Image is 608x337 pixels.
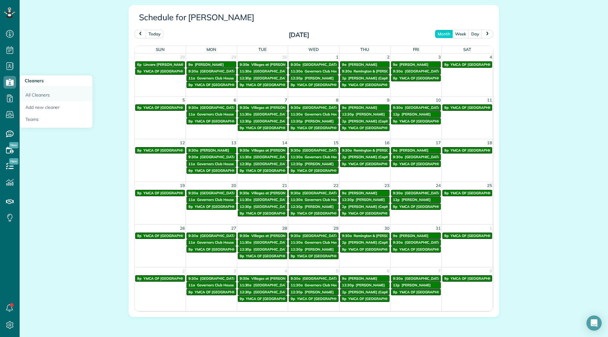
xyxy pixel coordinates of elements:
[297,168,351,173] span: YMCA OF [GEOGRAPHIC_DATA]
[399,148,428,153] span: [PERSON_NAME]
[342,197,354,202] span: 12:30p
[240,148,250,153] span: 9:30a
[188,69,198,73] span: 9:30a
[342,162,346,166] span: 9p
[442,190,492,196] a: 9p YMCA OF [GEOGRAPHIC_DATA]
[291,105,301,110] span: 9:30a
[188,234,198,238] span: 9:30a
[340,82,390,88] a: 9p YMCA OF [GEOGRAPHIC_DATA]
[187,246,236,253] a: 9p YMCA OF [GEOGRAPHIC_DATA]
[354,148,405,153] span: Remington & [PERSON_NAME]
[240,234,250,238] span: 9:30a
[289,154,339,160] a: 11:30a Governors Club House
[240,162,252,166] span: 12:30p
[188,62,193,67] span: 9a
[391,111,441,117] a: 12p [PERSON_NAME]
[342,234,352,238] span: 9:30a
[340,210,390,216] a: 9p YMCA OF [GEOGRAPHIC_DATA]
[393,112,400,116] span: 12p
[340,68,390,74] a: 9:30a Remington & [PERSON_NAME]
[289,125,339,131] a: 9p YMCA OF [GEOGRAPHIC_DATA]
[399,162,453,166] span: YMCA OF [GEOGRAPHIC_DATA]
[195,168,249,173] span: YMCA OF [GEOGRAPHIC_DATA]
[289,190,339,196] a: 9:30a [GEOGRAPHIC_DATA]
[291,76,303,80] span: 12:30p
[393,162,397,166] span: 9p
[143,69,197,73] span: YMCA OF [GEOGRAPHIC_DATA]
[20,101,92,114] a: Add new cleaner
[444,191,449,195] span: 9p
[200,155,237,159] span: [GEOGRAPHIC_DATA]
[305,76,334,80] span: [PERSON_NAME]
[391,190,441,196] a: 9:30a [GEOGRAPHIC_DATA]
[305,119,334,123] span: [PERSON_NAME]
[291,211,295,215] span: 9p
[240,83,244,87] span: 9p
[187,161,236,167] a: 11a Governors Club House
[135,61,185,68] a: 6p Lincare [PERSON_NAME] Locartion
[251,62,336,67] span: Villages at [PERSON_NAME][GEOGRAPHIC_DATA]
[135,68,185,74] a: 9p YMCA OF [GEOGRAPHIC_DATA]
[348,76,418,80] span: [PERSON_NAME] (Capitol Grange NO. 18)
[442,104,492,111] a: 9p YMCA OF [GEOGRAPHIC_DATA]
[340,246,390,253] a: 9p YMCA OF [GEOGRAPHIC_DATA]
[399,62,428,67] span: [PERSON_NAME]
[289,167,339,174] a: 9p YMCA OF [GEOGRAPHIC_DATA]
[452,30,469,38] button: week
[251,105,336,110] span: Villages at [PERSON_NAME][GEOGRAPHIC_DATA]
[342,105,346,110] span: 9a
[391,154,441,160] a: 9:30a [GEOGRAPHIC_DATA]
[289,111,339,117] a: 11:30a Governors Club House
[289,68,339,74] a: 11:30a Governors Club House
[342,62,346,67] span: 9a
[442,147,492,153] a: 9p YMCA OF [GEOGRAPHIC_DATA]
[393,204,397,209] span: 9p
[291,240,303,245] span: 11:30a
[240,119,252,123] span: 12:30p
[348,105,377,110] span: [PERSON_NAME]
[188,240,195,245] span: 11a
[391,203,441,210] a: 9p YMCA OF [GEOGRAPHIC_DATA]
[238,161,288,167] a: 12:30p [GEOGRAPHIC_DATA]
[197,240,234,245] span: Governors Club House
[340,233,390,239] a: 9:30a Remington & [PERSON_NAME]
[342,155,346,159] span: 2p
[291,126,295,130] span: 9p
[253,204,290,209] span: [GEOGRAPHIC_DATA]
[238,197,288,203] a: 11:30a [GEOGRAPHIC_DATA]
[187,104,236,111] a: 9:30a [GEOGRAPHIC_DATA]
[302,62,339,67] span: [GEOGRAPHIC_DATA]
[187,239,236,246] a: 11a Governors Club House
[393,234,397,238] span: 9a
[143,148,197,153] span: YMCA OF [GEOGRAPHIC_DATA]
[340,239,390,246] a: 2p [PERSON_NAME] (Capitol Grange NO. 18)
[289,203,339,210] a: 12:30p [PERSON_NAME]
[188,105,198,110] span: 9:30a
[195,83,249,87] span: YMCA OF [GEOGRAPHIC_DATA]
[305,197,341,202] span: Governors Club House
[188,162,195,166] span: 11a
[399,204,453,209] span: YMCA OF [GEOGRAPHIC_DATA]
[468,30,482,38] button: day
[240,105,250,110] span: 9:30a
[240,211,244,215] span: 9p
[291,155,303,159] span: 11:30a
[451,105,504,110] span: YMCA OF [GEOGRAPHIC_DATA]
[240,112,252,116] span: 11:30a
[348,204,418,209] span: [PERSON_NAME] (Capitol Grange NO. 18)
[340,197,390,203] a: 12:30p [PERSON_NAME]
[253,247,290,252] span: [GEOGRAPHIC_DATA]
[143,191,197,195] span: YMCA OF [GEOGRAPHIC_DATA]
[291,168,295,173] span: 9p
[444,62,449,67] span: 9p
[291,69,303,73] span: 11:30a
[297,211,351,215] span: YMCA OF [GEOGRAPHIC_DATA]
[238,68,288,74] a: 11:30a [GEOGRAPHIC_DATA]
[291,112,303,116] span: 11:30a
[393,240,403,245] span: 9:30a
[302,191,339,195] span: [GEOGRAPHIC_DATA]
[253,112,290,116] span: [GEOGRAPHIC_DATA]
[240,168,244,173] span: 9p
[238,203,288,210] a: 12:30p [GEOGRAPHIC_DATA]
[246,168,300,173] span: YMCA OF [GEOGRAPHIC_DATA]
